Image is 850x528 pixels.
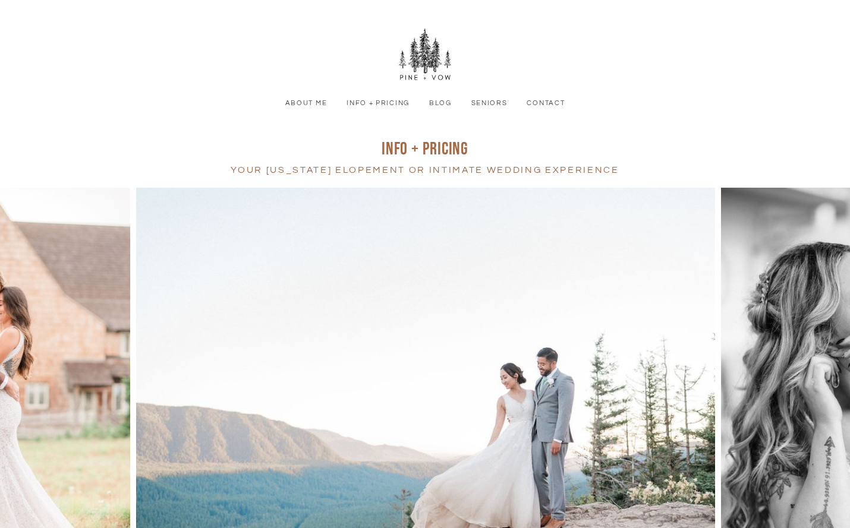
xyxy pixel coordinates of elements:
[422,98,458,109] a: Blog
[278,98,334,109] a: About Me
[464,98,514,109] a: Seniors
[77,162,773,178] h4: your [US_STATE] Elopement or intimate wedding experience
[340,98,417,109] a: Info + Pricing
[398,29,452,82] img: Pine + Vow
[382,138,468,160] span: INFO + pRICING
[520,98,572,109] a: Contact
